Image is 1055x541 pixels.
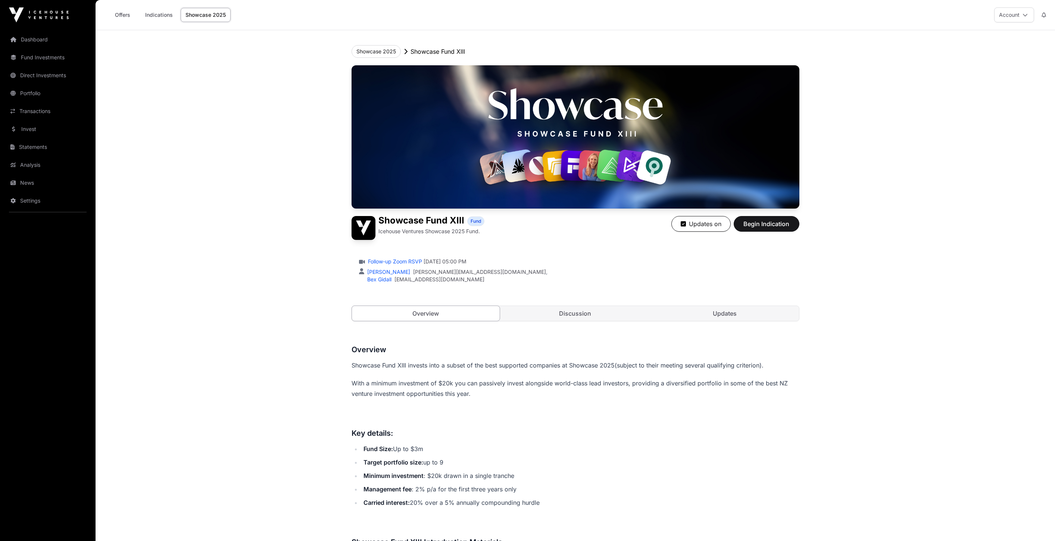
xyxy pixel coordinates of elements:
[9,7,69,22] img: Icehouse Ventures Logo
[424,258,466,265] span: [DATE] 05:00 PM
[352,378,799,399] p: With a minimum investment of $20k you can passively invest alongside world-class lead investors, ...
[140,8,178,22] a: Indications
[361,470,799,481] li: : $20k drawn in a single tranche
[352,216,375,240] img: Showcase Fund XIII
[361,444,799,454] li: Up to $3m
[6,103,90,119] a: Transactions
[352,427,799,439] h3: Key details:
[743,219,790,228] span: Begin Indication
[6,139,90,155] a: Statements
[6,85,90,101] a: Portfolio
[413,268,546,276] a: [PERSON_NAME][EMAIL_ADDRESS][DOMAIN_NAME]
[361,497,799,508] li: 20% over a 5% annually compounding hurdle
[6,49,90,66] a: Fund Investments
[363,445,393,453] strong: Fund Size:
[734,223,799,231] a: Begin Indication
[361,484,799,494] li: : 2% p/a for the first three years only
[363,485,412,493] strong: Management fee
[378,216,464,226] h1: Showcase Fund XIII
[6,157,90,173] a: Analysis
[6,67,90,84] a: Direct Investments
[107,8,137,22] a: Offers
[366,276,391,282] a: Bex Gidall
[394,276,484,283] a: [EMAIL_ADDRESS][DOMAIN_NAME]
[471,218,481,224] span: Fund
[366,268,547,276] div: ,
[352,344,799,356] h3: Overview
[6,193,90,209] a: Settings
[352,362,615,369] span: Showcase Fund XIII invests into a subset of the best supported companies at Showcase 2025
[352,306,500,321] a: Overview
[671,216,731,232] button: Updates on
[501,306,649,321] a: Discussion
[352,360,799,370] p: (subject to their meeting several qualifying criterion).
[361,457,799,467] li: up to 9
[6,121,90,137] a: Invest
[366,269,410,275] a: [PERSON_NAME]
[363,472,424,479] strong: Minimum investment
[181,8,231,22] a: Showcase 2025
[352,306,799,321] nav: Tabs
[363,459,423,466] strong: Target portfolio size:
[378,228,480,235] p: Icehouse Ventures Showcase 2025 Fund.
[366,258,422,265] a: Follow-up Zoom RSVP
[734,216,799,232] button: Begin Indication
[352,45,401,58] button: Showcase 2025
[363,499,410,506] strong: Carried interest:
[352,65,799,209] img: Showcase Fund XIII
[6,175,90,191] a: News
[411,47,465,56] p: Showcase Fund XIII
[994,7,1034,22] button: Account
[651,306,799,321] a: Updates
[6,31,90,48] a: Dashboard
